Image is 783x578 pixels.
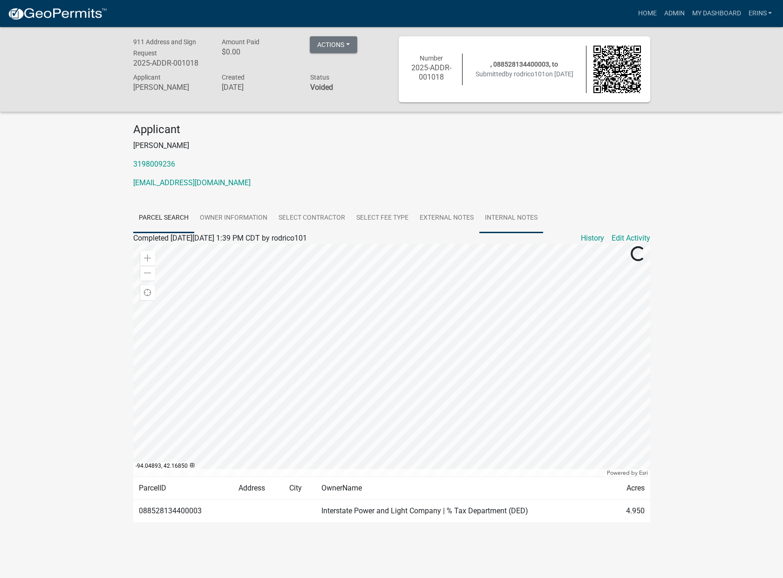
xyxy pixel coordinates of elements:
[310,83,333,92] strong: Voided
[233,477,284,499] td: Address
[316,499,610,522] td: Interstate Power and Light Company | % Tax Department (DED)
[610,477,650,499] td: Acres
[140,285,155,300] div: Find my location
[593,46,641,93] img: QR code
[310,74,329,81] span: Status
[634,5,660,22] a: Home
[221,38,259,46] span: Amount Paid
[273,203,351,233] a: Select contractor
[221,83,296,92] h6: [DATE]
[140,266,155,281] div: Zoom out
[476,70,573,78] span: Submitted on [DATE]
[310,36,357,53] button: Actions
[133,74,161,81] span: Applicant
[420,54,443,62] span: Number
[505,70,545,78] span: by rodrico101
[490,60,558,68] span: , 088528134400003, to
[221,47,296,56] h6: $0.00
[581,233,604,244] a: History
[660,5,688,22] a: Admin
[284,477,316,499] td: City
[133,499,233,522] td: 088528134400003
[133,178,251,187] a: [EMAIL_ADDRESS][DOMAIN_NAME]
[479,203,543,233] a: Internal Notes
[133,140,650,151] p: [PERSON_NAME]
[316,477,610,499] td: OwnerName
[612,233,650,244] a: Edit Activity
[351,203,414,233] a: Select Fee Type
[744,5,776,22] a: erins
[639,470,648,476] a: Esri
[688,5,744,22] a: My Dashboard
[133,83,208,92] h6: [PERSON_NAME]
[133,59,208,67] h6: 2025-ADDR-001018
[194,203,273,233] a: Owner information
[221,74,244,81] span: Created
[605,469,650,477] div: Powered by
[414,203,479,233] a: External Notes
[140,251,155,266] div: Zoom in
[408,63,456,81] h6: 2025-ADDR-001018
[133,38,196,57] span: 911 Address and Sign Request
[610,499,650,522] td: 4.950
[133,234,307,242] span: Completed [DATE][DATE] 1:39 PM CDT by rodrico101
[133,477,233,499] td: ParcelID
[133,203,194,233] a: Parcel search
[133,123,650,136] h4: Applicant
[133,160,175,168] a: 3198009236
